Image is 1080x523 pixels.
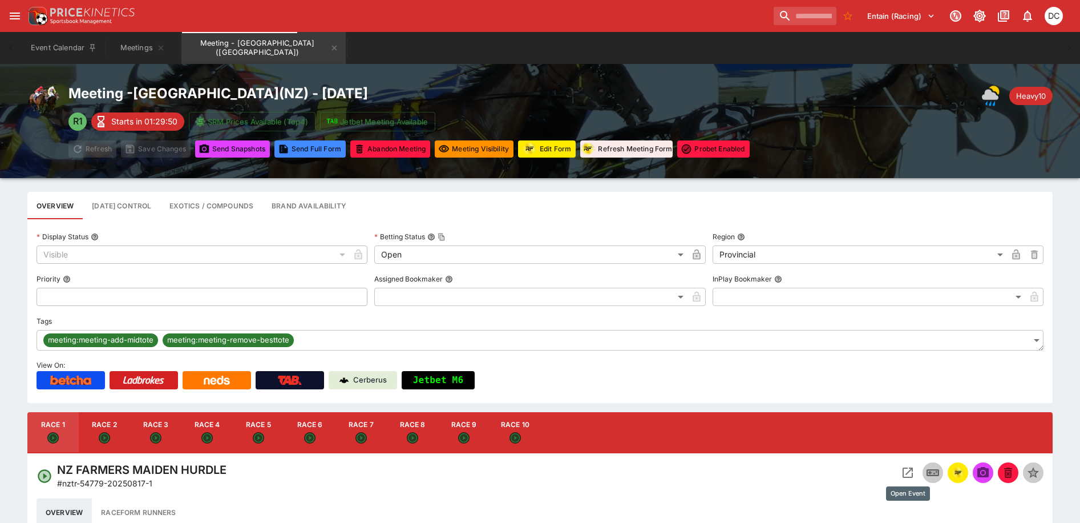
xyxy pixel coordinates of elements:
svg: Open [509,432,521,444]
button: racingform [948,462,968,483]
button: Notifications [1017,6,1038,26]
img: racingform.png [951,466,965,479]
button: Toggle ProBet for every event in this meeting [677,140,749,158]
div: David Crockford [1045,7,1063,25]
button: Race 8 [387,412,438,453]
div: Weather: Showery [982,85,1005,107]
button: SRM Prices Available (Top4) [189,112,315,131]
img: Cerberus [339,376,349,385]
p: Starts in 01:29:50 [111,115,177,127]
button: Documentation [993,6,1014,26]
button: Meeting - Woodville (NZ) [181,32,346,64]
button: Connected to PK [945,6,966,26]
img: Ladbrokes [123,376,164,385]
svg: Open [458,432,470,444]
p: Cerberus [353,375,387,386]
button: Race 4 [181,412,233,453]
button: Display Status [91,233,99,241]
img: horse_racing.png [27,85,59,116]
div: Visible [37,246,349,264]
button: Toggle light/dark mode [969,6,990,26]
button: Base meeting details [27,192,83,219]
button: Update RacingForm for all races in this meeting [518,140,576,158]
span: meeting:meeting-add-midtote [43,335,158,346]
svg: Open [37,468,52,484]
img: showery.png [982,85,1005,107]
p: Display Status [37,232,88,242]
div: Open [374,246,687,264]
div: racingform [951,466,965,480]
div: Track Condition: Heavy10 [1009,87,1053,105]
button: Jetbet Meeting Available [320,112,435,131]
button: Inplay [923,462,943,483]
p: Tags [37,316,52,326]
p: Copy To Clipboard [57,477,152,489]
p: Region [713,232,735,242]
button: Meetings [106,32,179,64]
button: Select Tenant [860,7,942,25]
button: Race 9 [438,412,490,453]
button: Mark all events in meeting as closed and abandoned. [350,140,430,158]
svg: Open [201,432,213,444]
h4: NZ FARMERS MAIDEN HURDLE [57,462,226,477]
svg: Open [304,432,315,444]
span: Send Snapshot [973,462,993,483]
p: Betting Status [374,232,425,242]
button: Race 2 [79,412,130,453]
button: Race 7 [335,412,387,453]
div: Open Event [886,486,930,501]
div: Provincial [713,246,1007,264]
button: Send Snapshots [195,140,270,158]
button: View and edit meeting dividends and compounds. [160,192,262,219]
img: PriceKinetics Logo [25,5,48,27]
button: Refresh Meeting Form [580,140,673,158]
button: Race 5 [233,412,284,453]
span: meeting:meeting-remove-besttote [163,335,294,346]
button: Race 6 [284,412,335,453]
button: Betting StatusCopy To Clipboard [427,233,435,241]
p: InPlay Bookmaker [713,274,772,284]
button: Copy To Clipboard [438,233,446,241]
svg: Open [99,432,110,444]
button: Send Full Form [274,140,346,158]
button: Assigned Bookmaker [445,275,453,283]
button: Race 10 [490,412,541,453]
h2: Meeting - [GEOGRAPHIC_DATA] ( NZ ) - [DATE] [68,85,750,102]
svg: Open [253,432,264,444]
img: Betcha [50,376,91,385]
img: jetbet-logo.svg [326,116,338,127]
img: racingform.png [580,142,596,156]
svg: Open [355,432,367,444]
button: Jetbet M6 [402,371,475,389]
div: racingform [580,141,596,157]
button: Race 1 [27,412,79,453]
svg: Open [407,432,418,444]
img: Sportsbook Management [50,19,112,24]
span: View On: [37,361,65,369]
button: Race 3 [130,412,181,453]
button: Priority [63,275,71,283]
button: Region [737,233,745,241]
img: TabNZ [278,376,302,385]
button: Set Featured Event [1023,462,1043,483]
img: racingform.png [521,142,537,156]
div: racingform [521,141,537,157]
input: search [774,7,836,25]
button: Event Calendar [24,32,104,64]
button: No Bookmarks [839,7,857,25]
p: Assigned Bookmaker [374,274,443,284]
svg: Open [150,432,161,444]
a: Cerberus [329,371,397,389]
button: David Crockford [1041,3,1066,29]
button: Configure each race specific details at once [83,192,160,219]
img: Neds [204,376,229,385]
button: Open Event [897,462,918,483]
button: Configure brand availability for the meeting [262,192,355,219]
p: Priority [37,274,60,284]
button: Set all events in meeting to specified visibility [435,140,513,158]
span: Heavy10 [1009,91,1053,102]
button: InPlay Bookmaker [774,275,782,283]
img: PriceKinetics [50,8,135,17]
button: open drawer [5,6,25,26]
svg: Open [47,432,59,444]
